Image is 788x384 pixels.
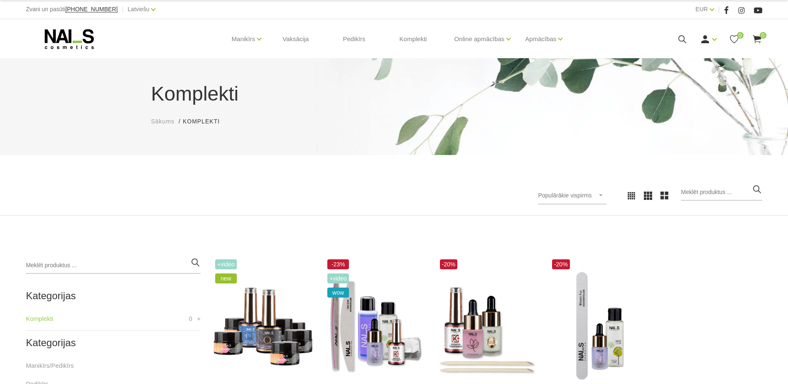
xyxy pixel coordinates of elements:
h2: Kategorijas [26,337,201,348]
a: Sākums [151,117,175,126]
span: -20% [440,259,458,269]
span: Populārākie vispirms [538,192,592,199]
a: Komplekti [26,314,53,324]
a: Manikīrs [232,22,255,56]
li: Komplekti [183,117,228,126]
a: Manikīrs/Pedikīrs [26,361,74,371]
a: Vaksācija [276,19,315,59]
span: wow [327,288,349,298]
a: Komplekti [393,19,434,59]
span: -20% [552,259,570,269]
span: new [215,273,237,283]
a: 0 [729,34,739,44]
span: 0 [760,32,766,39]
span: 0 [189,314,192,324]
a: [PHONE_NUMBER] [65,6,118,12]
a: EUR [695,4,708,14]
a: Pedikīrs [336,19,372,59]
span: 0 [737,32,744,39]
a: + [197,314,201,324]
a: 0 [752,34,762,44]
span: +Video [215,259,237,269]
a: Apmācības [525,22,556,56]
h2: Kategorijas [26,290,201,301]
span: Sākums [151,118,175,125]
span: | [718,4,720,15]
div: Zvani un pasūti [26,4,118,15]
h1: Komplekti [151,79,637,109]
span: | [122,4,123,15]
input: Meklēt produktus ... [681,184,762,201]
span: -23% [327,259,349,269]
a: Latviešu [128,4,149,14]
input: Meklēt produktus ... [26,257,201,274]
a: Online apmācības [454,22,504,56]
span: +Video [327,273,349,283]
